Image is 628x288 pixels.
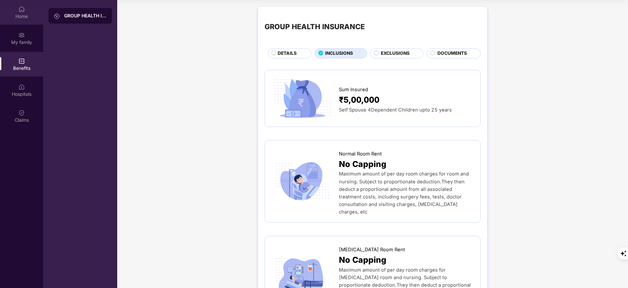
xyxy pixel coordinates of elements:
span: DOCUMENTS [437,50,467,57]
span: No Capping [339,158,386,171]
span: Maximum amount of per day room charges for room and nursing. Subject to proportionate deduction.T... [339,171,469,215]
img: svg+xml;base64,PHN2ZyB3aWR0aD0iMjAiIGhlaWdodD0iMjAiIHZpZXdCb3g9IjAgMCAyMCAyMCIgZmlsbD0ibm9uZSIgeG... [54,13,60,19]
img: svg+xml;base64,PHN2ZyBpZD0iQmVuZWZpdHMiIHhtbG5zPSJodHRwOi8vd3d3LnczLm9yZy8yMDAwL3N2ZyIgd2lkdGg9Ij... [18,58,25,64]
img: icon [271,160,333,203]
span: Self Spouse 4Dependent Children upto 25 years [339,107,452,113]
img: svg+xml;base64,PHN2ZyB3aWR0aD0iMjAiIGhlaWdodD0iMjAiIHZpZXdCb3g9IjAgMCAyMCAyMCIgZmlsbD0ibm9uZSIgeG... [18,32,25,38]
span: INCLUSIONS [325,50,353,57]
img: svg+xml;base64,PHN2ZyBpZD0iSG9zcGl0YWxzIiB4bWxucz0iaHR0cDovL3d3dy53My5vcmcvMjAwMC9zdmciIHdpZHRoPS... [18,84,25,90]
span: Normal Room Rent [339,150,382,158]
span: DETAILS [278,50,297,57]
span: No Capping [339,254,386,266]
span: EXCLUSIONS [381,50,410,57]
span: ₹5,00,000 [339,93,379,106]
div: GROUP HEALTH INSURANCE [64,12,107,19]
img: icon [271,77,333,120]
img: svg+xml;base64,PHN2ZyBpZD0iSG9tZSIgeG1sbnM9Imh0dHA6Ly93d3cudzMub3JnLzIwMDAvc3ZnIiB3aWR0aD0iMjAiIG... [18,6,25,12]
img: svg+xml;base64,PHN2ZyBpZD0iQ2xhaW0iIHhtbG5zPSJodHRwOi8vd3d3LnczLm9yZy8yMDAwL3N2ZyIgd2lkdGg9IjIwIi... [18,110,25,116]
span: Sum Insured [339,86,368,93]
span: [MEDICAL_DATA] Room Rent [339,246,405,254]
div: GROUP HEALTH INSURANCE [265,21,365,32]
